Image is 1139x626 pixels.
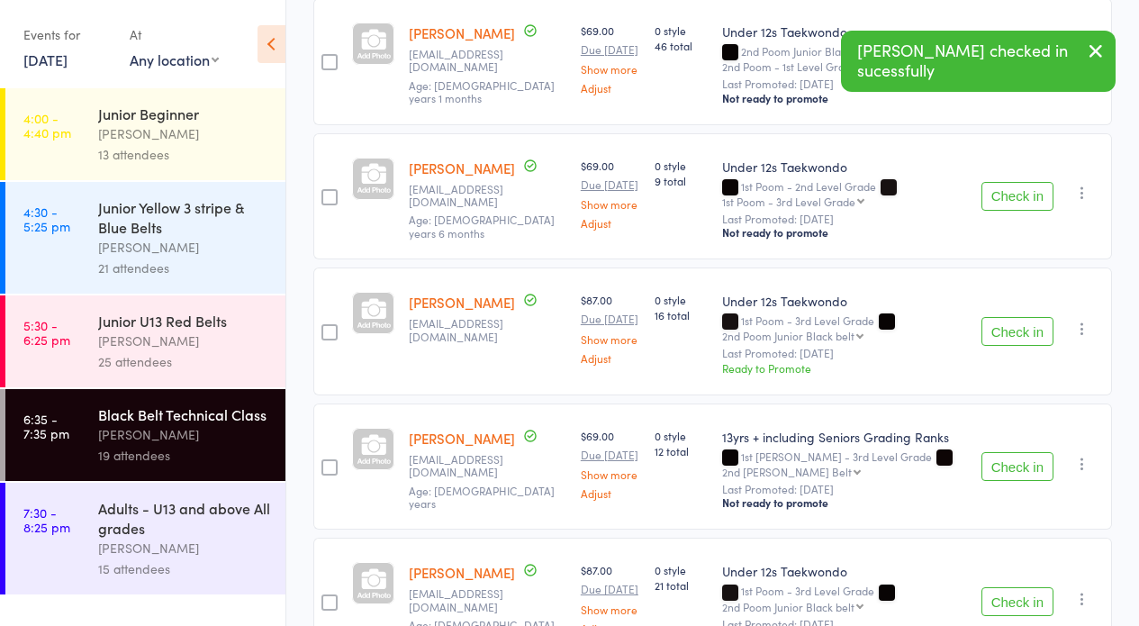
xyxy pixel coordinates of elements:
[581,178,640,191] small: Due [DATE]
[722,585,967,612] div: 1st Poom - 3rd Level Grade
[655,428,708,443] span: 0 style
[655,562,708,577] span: 0 style
[581,63,640,75] a: Show more
[409,159,515,177] a: [PERSON_NAME]
[98,351,270,372] div: 25 attendees
[409,587,566,613] small: Bemyfriendplz@hotmail.com
[23,204,70,233] time: 4:30 - 5:25 pm
[722,360,967,376] div: Ready to Promote
[23,318,70,347] time: 5:30 - 6:25 pm
[409,563,515,582] a: [PERSON_NAME]
[409,183,566,209] small: feliciaregi@gmail.com
[581,333,640,345] a: Show more
[581,82,640,94] a: Adjust
[722,213,967,225] small: Last Promoted: [DATE]
[581,468,640,480] a: Show more
[23,505,70,534] time: 7:30 - 8:25 pm
[5,88,285,180] a: 4:00 -4:40 pmJunior Beginner[PERSON_NAME]13 attendees
[5,389,285,481] a: 6:35 -7:35 pmBlack Belt Technical Class[PERSON_NAME]19 attendees
[581,603,640,615] a: Show more
[581,23,640,94] div: $69.00
[722,158,967,176] div: Under 12s Taekwondo
[655,307,708,322] span: 16 total
[409,483,555,511] span: Age: [DEMOGRAPHIC_DATA] years
[581,217,640,229] a: Adjust
[98,144,270,165] div: 13 attendees
[409,48,566,74] small: krjegadeesh@gmail.com
[655,173,708,188] span: 9 total
[5,483,285,594] a: 7:30 -8:25 pmAdults - U13 and above All grades[PERSON_NAME]15 attendees
[841,31,1116,92] div: [PERSON_NAME] checked in sucessfully
[655,38,708,53] span: 46 total
[98,311,270,331] div: Junior U13 Red Belts
[23,50,68,69] a: [DATE]
[581,449,640,461] small: Due [DATE]
[581,583,640,595] small: Due [DATE]
[581,158,640,229] div: $69.00
[98,445,270,466] div: 19 attendees
[130,50,219,69] div: Any location
[98,104,270,123] div: Junior Beginner
[722,601,854,612] div: 2nd Poom Junior Black belt
[722,180,967,207] div: 1st Poom - 2nd Level Grade
[98,237,270,258] div: [PERSON_NAME]
[98,404,270,424] div: Black Belt Technical Class
[722,314,967,341] div: 1st Poom - 3rd Level Grade
[5,182,285,294] a: 4:30 -5:25 pmJunior Yellow 3 stripe & Blue Belts[PERSON_NAME]21 attendees
[981,587,1053,616] button: Check in
[722,225,967,240] div: Not ready to promote
[722,23,967,41] div: Under 12s Taekwondo
[409,212,555,240] span: Age: [DEMOGRAPHIC_DATA] years 6 months
[581,313,640,325] small: Due [DATE]
[655,577,708,593] span: 21 total
[409,293,515,312] a: [PERSON_NAME]
[581,292,640,363] div: $87.00
[98,558,270,579] div: 15 attendees
[722,292,967,310] div: Under 12s Taekwondo
[655,158,708,173] span: 0 style
[409,77,555,105] span: Age: [DEMOGRAPHIC_DATA] years 1 months
[722,45,967,72] div: 2nd Poom Junior Black belt
[722,428,967,446] div: 13yrs + including Seniors Grading Ranks
[409,429,515,448] a: [PERSON_NAME]
[23,111,71,140] time: 4:00 - 4:40 pm
[722,495,967,510] div: Not ready to promote
[655,443,708,458] span: 12 total
[981,452,1053,481] button: Check in
[981,317,1053,346] button: Check in
[581,487,640,499] a: Adjust
[722,466,852,477] div: 2nd [PERSON_NAME] Belt
[98,123,270,144] div: [PERSON_NAME]
[722,195,855,207] div: 1st Poom - 3rd Level Grade
[409,453,566,479] small: Lkapila@gmail.com
[722,91,967,105] div: Not ready to promote
[130,20,219,50] div: At
[581,352,640,364] a: Adjust
[722,347,967,359] small: Last Promoted: [DATE]
[409,23,515,42] a: [PERSON_NAME]
[581,43,640,56] small: Due [DATE]
[581,198,640,210] a: Show more
[722,562,967,580] div: Under 12s Taekwondo
[5,295,285,387] a: 5:30 -6:25 pmJunior U13 Red Belts[PERSON_NAME]25 attendees
[23,412,69,440] time: 6:35 - 7:35 pm
[98,197,270,237] div: Junior Yellow 3 stripe & Blue Belts
[98,331,270,351] div: [PERSON_NAME]
[581,428,640,499] div: $69.00
[98,424,270,445] div: [PERSON_NAME]
[981,182,1053,211] button: Check in
[655,23,708,38] span: 0 style
[409,317,566,343] small: Lkapila@gmail.com
[722,450,967,477] div: 1st [PERSON_NAME] - 3rd Level Grade
[98,538,270,558] div: [PERSON_NAME]
[98,498,270,538] div: Adults - U13 and above All grades
[722,483,967,495] small: Last Promoted: [DATE]
[98,258,270,278] div: 21 attendees
[722,60,857,72] div: 2nd Poom - 1st Level Grade
[722,77,967,90] small: Last Promoted: [DATE]
[722,330,854,341] div: 2nd Poom Junior Black belt
[23,20,112,50] div: Events for
[655,292,708,307] span: 0 style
